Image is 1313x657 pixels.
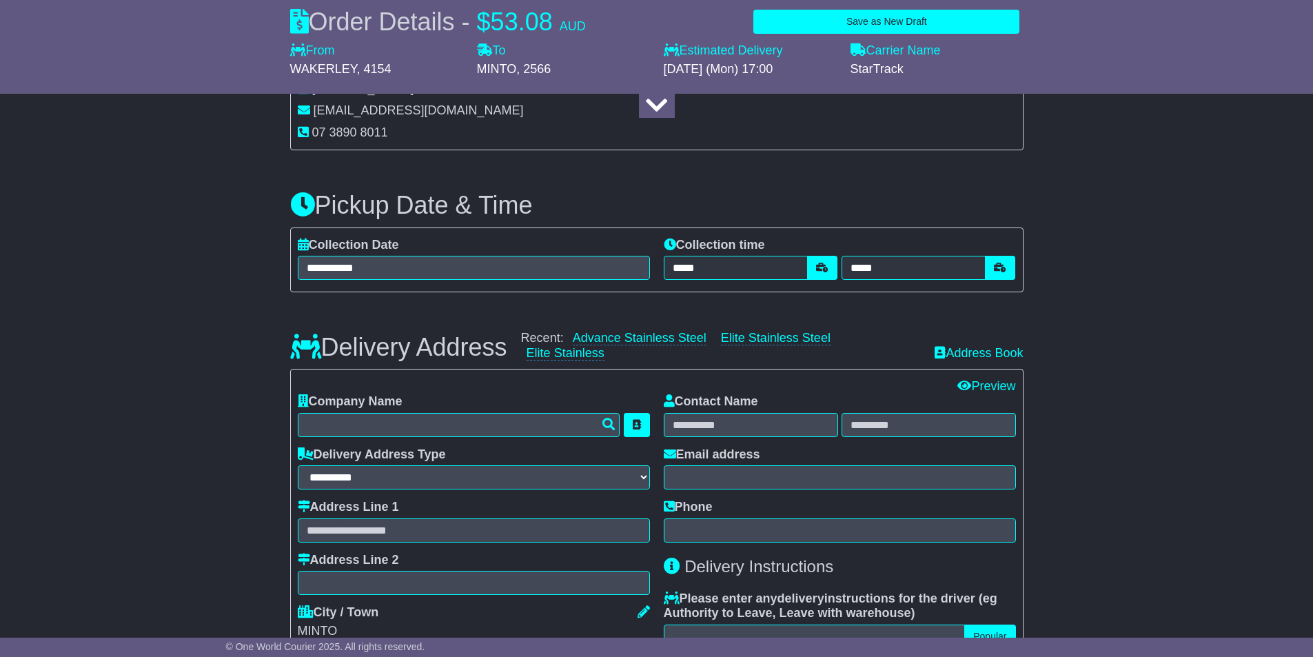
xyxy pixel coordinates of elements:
span: WAKERLEY [290,62,357,76]
label: From [290,43,335,59]
span: © One World Courier 2025. All rights reserved. [226,641,425,652]
label: Company Name [298,394,403,410]
label: Please enter any instructions for the driver ( ) [664,592,1016,621]
label: Address Line 2 [298,553,399,568]
div: Order Details - [290,7,586,37]
label: City / Town [298,605,379,620]
button: Save as New Draft [753,10,1019,34]
a: Address Book [935,346,1023,360]
label: Contact Name [664,394,758,410]
span: delivery [777,592,824,605]
label: Address Line 1 [298,500,399,515]
div: [DATE] (Mon) 17:00 [664,62,837,77]
span: 53.08 [491,8,553,36]
span: 07 3890 8011 [312,125,388,139]
span: , 2566 [516,62,551,76]
h3: Delivery Address [290,334,507,361]
a: Elite Stainless Steel [721,331,831,345]
a: Preview [957,379,1015,393]
label: Delivery Address Type [298,447,446,463]
label: Collection time [664,238,765,253]
span: MINTO [477,62,517,76]
div: MINTO [298,624,650,639]
a: Elite Stainless [527,346,604,361]
label: Carrier Name [851,43,941,59]
h3: Pickup Date & Time [290,192,1024,219]
span: Delivery Instructions [684,557,833,576]
span: , 4154 [357,62,391,76]
label: Estimated Delivery [664,43,837,59]
label: Phone [664,500,713,515]
span: eg Authority to Leave, Leave with warehouse [664,592,997,620]
button: Popular [964,625,1015,649]
span: $ [477,8,491,36]
div: Recent: [521,331,922,361]
label: Email address [664,447,760,463]
div: StarTrack [851,62,1024,77]
label: To [477,43,506,59]
span: AUD [560,19,586,33]
a: Advance Stainless Steel [573,331,706,345]
label: Collection Date [298,238,399,253]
